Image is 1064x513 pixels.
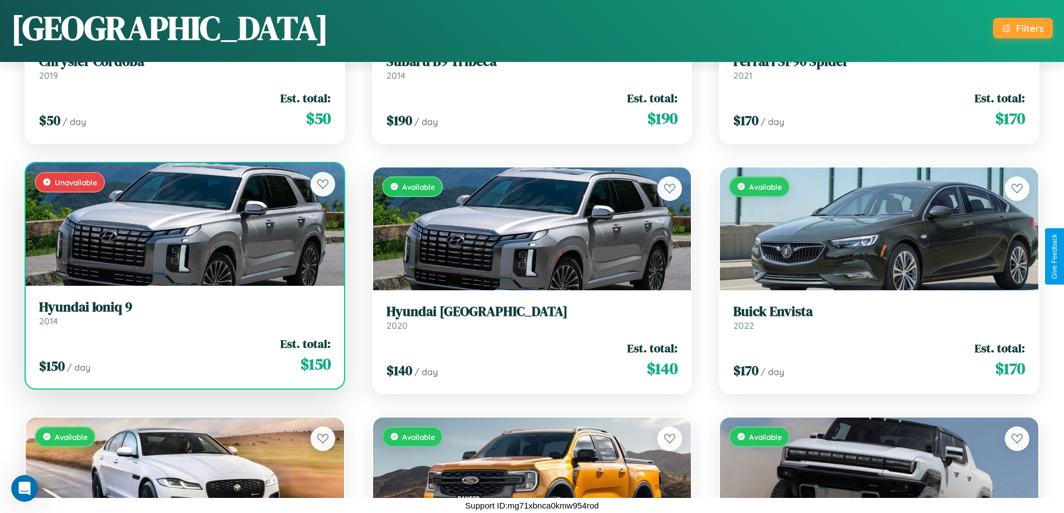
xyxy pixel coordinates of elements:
span: $ 170 [995,357,1025,380]
h1: [GEOGRAPHIC_DATA] [11,5,328,51]
a: Chrysler Cordoba2019 [39,54,331,81]
span: Est. total: [975,90,1025,106]
span: $ 50 [39,111,60,130]
span: $ 170 [733,361,758,380]
iframe: Intercom live chat [11,475,38,502]
a: Hyundai [GEOGRAPHIC_DATA]2020 [387,304,678,331]
span: $ 190 [647,107,677,130]
span: 2019 [39,70,58,81]
h3: Ferrari SF90 Spider [733,54,1025,70]
span: / day [761,116,784,127]
span: / day [414,366,438,377]
span: / day [761,366,784,377]
span: $ 170 [995,107,1025,130]
span: 2022 [733,320,754,331]
span: $ 140 [647,357,677,380]
span: Available [749,182,782,191]
span: $ 140 [387,361,412,380]
span: Unavailable [55,178,97,187]
span: $ 150 [39,357,65,375]
span: / day [414,116,438,127]
span: Est. total: [280,90,331,106]
h3: Chrysler Cordoba [39,54,331,70]
span: Est. total: [627,90,677,106]
span: Available [402,182,435,191]
span: $ 190 [387,111,412,130]
p: Support ID: mg71xbnca0kmw954rod [465,498,599,513]
div: Filters [1016,22,1044,34]
span: 2014 [387,70,405,81]
a: Subaru B9 Tribeca2014 [387,54,678,81]
span: 2014 [39,315,58,327]
span: $ 150 [300,353,331,375]
div: Give Feedback [1051,234,1058,279]
h3: Hyundai Ioniq 9 [39,299,331,315]
span: 2020 [387,320,408,331]
h3: Hyundai [GEOGRAPHIC_DATA] [387,304,678,320]
button: Filters [993,18,1053,39]
span: Est. total: [975,340,1025,356]
span: / day [63,116,86,127]
span: $ 50 [306,107,331,130]
span: / day [67,362,90,373]
a: Ferrari SF90 Spider2021 [733,54,1025,81]
span: Est. total: [280,335,331,352]
a: Buick Envista2022 [733,304,1025,331]
span: Available [749,432,782,442]
span: Available [55,432,88,442]
h3: Buick Envista [733,304,1025,320]
span: 2021 [733,70,752,81]
span: Available [402,432,435,442]
h3: Subaru B9 Tribeca [387,54,678,70]
a: Hyundai Ioniq 92014 [39,299,331,327]
span: $ 170 [733,111,758,130]
span: Est. total: [627,340,677,356]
